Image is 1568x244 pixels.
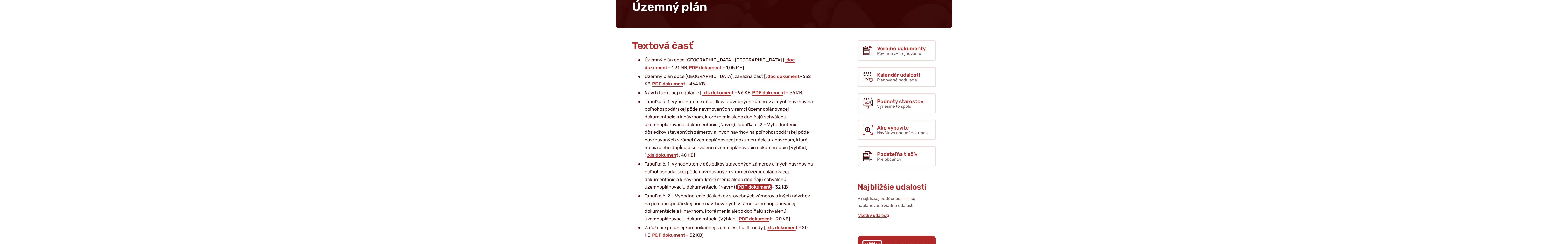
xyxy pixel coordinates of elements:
[688,65,722,70] a: PDF dokument
[858,67,936,87] a: Kalendár udalostí Plánované podujatia
[858,213,889,218] a: Všetky udalosti
[638,89,816,97] li: Návrh funkčnej regulácie [ – 96 KB, – 56 KB]
[638,56,816,71] li: Územný plán obce [GEOGRAPHIC_DATA], [GEOGRAPHIC_DATA] [ – 1,91 MB, – 1,05 MB]
[738,216,772,222] a: PDF dokument
[638,98,816,160] li: Tabuľka č. 1, Vyhodnotenie dôsledkov stavebných zámerov a iných návrhov na poľnohospodárskej pôde...
[877,72,920,78] span: Kalendár udalostí
[858,120,936,140] a: Ako vybavíte Návšteva obecného úradu
[858,195,936,209] p: V najbližšej budúcnosti nie sú naplánované žiadne udalosti.
[877,51,921,56] span: Povinné zverejňovanie
[632,40,693,52] span: Textová časť
[737,184,772,190] a: PDF dokument
[638,192,816,223] li: Tabuľka č. 2 – Vyhodnotenie dôsledkov stavebných zámerov a iných návrhov na poľnohospodárskej pôd...
[877,130,928,135] span: Návšteva obecného úradu
[702,90,734,96] a: .xls dokument
[752,90,786,96] a: PDF dokument
[652,81,686,87] a: PDF dokument
[877,125,928,131] span: Ako vybavíte
[766,74,800,79] a: .doc dokument
[877,77,917,82] span: Plánované podujatia
[877,157,901,162] span: Pre občanov
[877,104,911,109] span: Vyriešme to spolu
[877,98,925,104] span: Podnety starostovi
[646,152,679,158] a: .xls dokument
[858,93,936,113] a: Podnety starostovi Vyriešme to spolu
[858,146,936,166] a: Podateľňa tlačív Pre občanov
[877,46,926,51] span: Verejné dokumenty
[645,57,795,70] a: .doc dokument
[877,151,917,157] span: Podateľňa tlačív
[858,40,936,61] a: Verejné dokumenty Povinné zverejňovanie
[767,225,798,231] a: xls dokument
[858,183,936,191] h3: Najbližšie udalosti
[638,160,816,191] li: Tabuľka č. 1, Vyhodnotenie dôsledkov stavebných zámerov a iných návrhov na poľnohospodárskej pôde...
[652,232,686,238] a: PDF dokument
[638,224,816,239] li: Zaťaženie priľahlej komunikačnej siete ciest I.a III.triedy [. – 20 KB, – 32 KB]
[638,73,816,88] li: Územný plán obce [GEOGRAPHIC_DATA], záväzná časť [ -632 KB, – 464 KB]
